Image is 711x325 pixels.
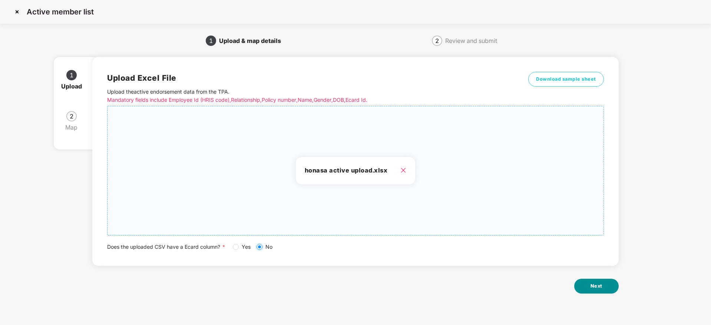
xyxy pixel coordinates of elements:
[528,72,604,87] button: Download sample sheet
[65,121,83,133] div: Map
[445,35,497,47] div: Review and submit
[591,282,602,290] span: Next
[70,72,73,78] span: 1
[219,35,287,47] div: Upload & map details
[70,113,73,119] span: 2
[11,6,23,18] img: svg+xml;base64,PHN2ZyBpZD0iQ3Jvc3MtMzJ4MzIiIHhtbG5zPSJodHRwOi8vd3d3LnczLm9yZy8yMDAwL3N2ZyIgd2lkdG...
[400,167,406,173] span: close
[536,76,596,83] span: Download sample sheet
[262,243,275,251] span: No
[107,88,500,104] p: Upload the active endorsement data from the TPA .
[107,96,500,104] p: Mandatory fields include Employee Id (HRIS code), Relationship, Policy number, Name, Gender, DOB,...
[239,243,254,251] span: Yes
[107,243,603,251] div: Does the uploaded CSV have a Ecard column?
[574,279,619,294] button: Next
[108,106,603,235] span: honasa active upload.xlsx close
[435,38,439,44] span: 2
[107,72,500,84] h2: Upload Excel File
[305,166,406,175] h3: honasa active upload.xlsx
[209,38,213,44] span: 1
[61,80,88,92] div: Upload
[27,7,94,16] p: Active member list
